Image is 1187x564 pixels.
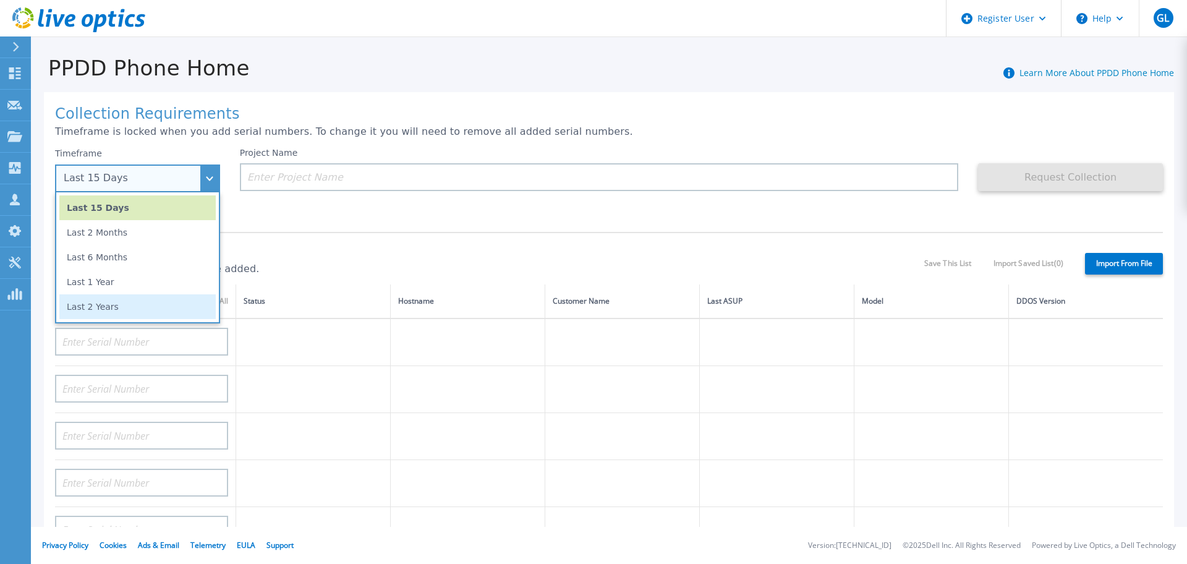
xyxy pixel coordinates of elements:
[808,542,891,550] li: Version: [TECHNICAL_ID]
[1085,253,1163,275] label: Import From File
[266,540,294,550] a: Support
[55,516,228,544] input: Enter Serial Number
[237,540,255,550] a: EULA
[1019,67,1174,79] a: Learn More About PPDD Phone Home
[903,542,1021,550] li: © 2025 Dell Inc. All Rights Reserved
[1032,542,1176,550] li: Powered by Live Optics, a Dell Technology
[55,469,228,497] input: Enter Serial Number
[55,263,924,275] p: 0 of 20 (max) serial numbers are added.
[240,163,959,191] input: Enter Project Name
[42,540,88,550] a: Privacy Policy
[55,126,1163,137] p: Timeframe is locked when you add serial numbers. To change it you will need to remove all added s...
[59,270,216,294] li: Last 1 Year
[55,375,228,403] input: Enter Serial Number
[390,284,545,318] th: Hostname
[978,163,1163,191] button: Request Collection
[190,540,226,550] a: Telemetry
[236,284,391,318] th: Status
[545,284,699,318] th: Customer Name
[240,148,298,157] label: Project Name
[138,540,179,550] a: Ads & Email
[699,284,854,318] th: Last ASUP
[1008,284,1163,318] th: DDOS Version
[59,195,216,220] li: Last 15 Days
[59,220,216,245] li: Last 2 Months
[55,422,228,450] input: Enter Serial Number
[854,284,1008,318] th: Model
[64,173,198,184] div: Last 15 Days
[59,245,216,270] li: Last 6 Months
[59,294,216,319] li: Last 2 Years
[100,540,127,550] a: Cookies
[55,106,1163,123] h1: Collection Requirements
[55,328,228,356] input: Enter Serial Number
[1157,13,1169,23] span: GL
[55,148,102,158] label: Timeframe
[31,56,250,80] h1: PPDD Phone Home
[55,242,924,260] h1: Serial Numbers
